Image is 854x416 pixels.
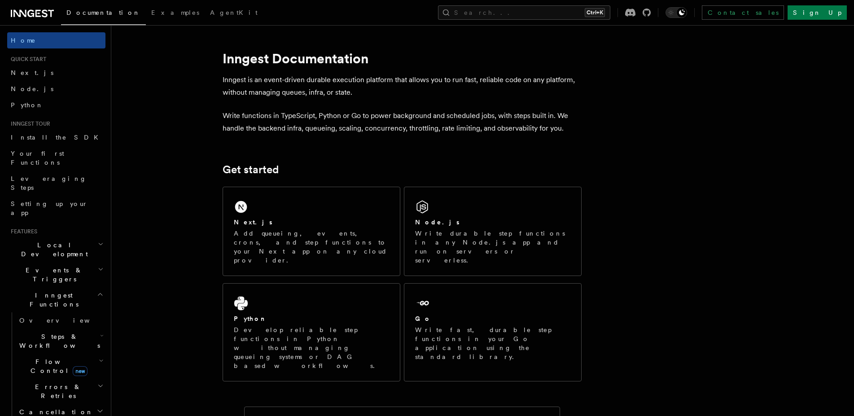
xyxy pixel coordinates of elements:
[223,109,582,135] p: Write functions in TypeScript, Python or Go to power background and scheduled jobs, with steps bu...
[16,312,105,328] a: Overview
[205,3,263,24] a: AgentKit
[415,314,431,323] h2: Go
[61,3,146,25] a: Documentation
[223,50,582,66] h1: Inngest Documentation
[7,241,98,258] span: Local Development
[788,5,847,20] a: Sign Up
[7,287,105,312] button: Inngest Functions
[7,145,105,171] a: Your first Functions
[7,120,50,127] span: Inngest tour
[210,9,258,16] span: AgentKit
[404,187,582,276] a: Node.jsWrite durable step functions in any Node.js app and run on servers or serverless.
[415,325,570,361] p: Write fast, durable step functions in your Go application using the standard library.
[7,237,105,262] button: Local Development
[415,218,460,227] h2: Node.js
[7,56,46,63] span: Quick start
[66,9,140,16] span: Documentation
[73,366,88,376] span: new
[7,291,97,309] span: Inngest Functions
[223,163,279,176] a: Get started
[11,200,88,216] span: Setting up your app
[11,134,104,141] span: Install the SDK
[7,32,105,48] a: Home
[7,171,105,196] a: Leveraging Steps
[16,379,105,404] button: Errors & Retries
[7,65,105,81] a: Next.js
[585,8,605,17] kbd: Ctrl+K
[16,382,97,400] span: Errors & Retries
[666,7,687,18] button: Toggle dark mode
[234,314,267,323] h2: Python
[146,3,205,24] a: Examples
[7,266,98,284] span: Events & Triggers
[11,85,53,92] span: Node.js
[234,325,389,370] p: Develop reliable step functions in Python without managing queueing systems or DAG based workflows.
[7,129,105,145] a: Install the SDK
[11,101,44,109] span: Python
[234,218,272,227] h2: Next.js
[223,187,400,276] a: Next.jsAdd queueing, events, crons, and step functions to your Next app on any cloud provider.
[438,5,610,20] button: Search...Ctrl+K
[7,81,105,97] a: Node.js
[11,175,87,191] span: Leveraging Steps
[11,69,53,76] span: Next.js
[702,5,784,20] a: Contact sales
[11,36,36,45] span: Home
[16,332,100,350] span: Steps & Workflows
[7,228,37,235] span: Features
[7,97,105,113] a: Python
[223,74,582,99] p: Inngest is an event-driven durable execution platform that allows you to run fast, reliable code ...
[16,354,105,379] button: Flow Controlnew
[234,229,389,265] p: Add queueing, events, crons, and step functions to your Next app on any cloud provider.
[16,357,99,375] span: Flow Control
[415,229,570,265] p: Write durable step functions in any Node.js app and run on servers or serverless.
[19,317,112,324] span: Overview
[16,328,105,354] button: Steps & Workflows
[404,283,582,381] a: GoWrite fast, durable step functions in your Go application using the standard library.
[151,9,199,16] span: Examples
[7,196,105,221] a: Setting up your app
[223,283,400,381] a: PythonDevelop reliable step functions in Python without managing queueing systems or DAG based wo...
[11,150,64,166] span: Your first Functions
[7,262,105,287] button: Events & Triggers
